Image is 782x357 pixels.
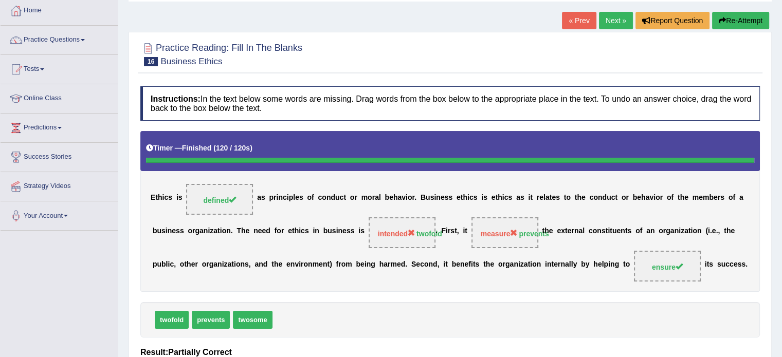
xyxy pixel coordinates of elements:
[445,193,449,201] b: s
[313,260,319,268] b: m
[224,260,227,268] b: z
[426,193,430,201] b: u
[319,260,323,268] b: e
[549,227,553,235] b: e
[729,193,733,201] b: o
[492,193,496,201] b: e
[414,193,416,201] b: .
[176,193,178,201] b: i
[712,227,716,235] b: e
[140,86,760,121] h4: In the text below some words are missing. Drag words from the box below to the appropriate place ...
[454,227,457,235] b: t
[180,227,184,235] b: s
[435,227,438,235] b: .
[231,227,233,235] b: .
[330,260,332,268] b: )
[246,227,250,235] b: e
[345,260,352,268] b: m
[178,193,183,201] b: s
[597,227,602,235] b: n
[174,260,176,268] b: ,
[408,193,412,201] b: o
[726,227,731,235] b: h
[1,201,118,227] a: Your Account
[259,260,263,268] b: n
[720,193,724,201] b: s
[204,227,208,235] b: n
[274,193,276,201] b: r
[666,227,670,235] b: g
[539,193,543,201] b: e
[446,227,448,235] b: i
[568,227,572,235] b: e
[699,193,703,201] b: e
[369,217,435,248] span: Drop target
[278,260,282,268] b: e
[358,227,360,235] b: i
[635,12,710,29] button: Report Question
[471,217,538,248] span: Drop target
[157,227,161,235] b: u
[528,193,530,201] b: i
[434,193,436,201] b: i
[416,230,442,238] strong: twofold
[684,193,688,201] b: e
[1,55,118,81] a: Tests
[269,193,274,201] b: p
[589,227,593,235] b: c
[566,193,571,201] b: o
[266,227,270,235] b: d
[496,193,498,201] b: t
[216,144,250,152] b: 120 / 120s
[577,193,581,201] b: h
[671,193,674,201] b: f
[633,193,638,201] b: b
[550,193,552,201] b: t
[182,144,212,152] b: Finished
[607,193,611,201] b: u
[153,260,157,268] b: p
[295,260,299,268] b: v
[397,193,402,201] b: a
[1,172,118,198] a: Strategy Videos
[650,227,655,235] b: n
[290,260,295,268] b: n
[656,193,660,201] b: o
[220,227,222,235] b: i
[312,193,314,201] b: f
[610,227,612,235] b: t
[385,193,390,201] b: b
[217,227,220,235] b: t
[557,227,561,235] b: e
[222,260,224,268] b: i
[236,260,241,268] b: o
[257,193,261,201] b: a
[361,193,368,201] b: m
[710,227,712,235] b: .
[327,260,330,268] b: t
[295,193,299,201] b: e
[578,227,583,235] b: a
[336,260,339,268] b: f
[210,227,213,235] b: z
[545,193,550,201] b: a
[168,193,172,201] b: s
[263,260,268,268] b: d
[262,227,266,235] b: e
[350,193,355,201] b: o
[278,193,283,201] b: n
[338,227,342,235] b: n
[441,193,445,201] b: e
[502,193,504,201] b: i
[448,193,452,201] b: s
[162,193,165,201] b: i
[516,193,520,201] b: a
[622,193,626,201] b: o
[308,260,313,268] b: n
[157,260,161,268] b: u
[277,227,281,235] b: o
[378,230,415,238] span: intended
[626,193,628,201] b: r
[249,260,251,268] b: ,
[564,193,567,201] b: t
